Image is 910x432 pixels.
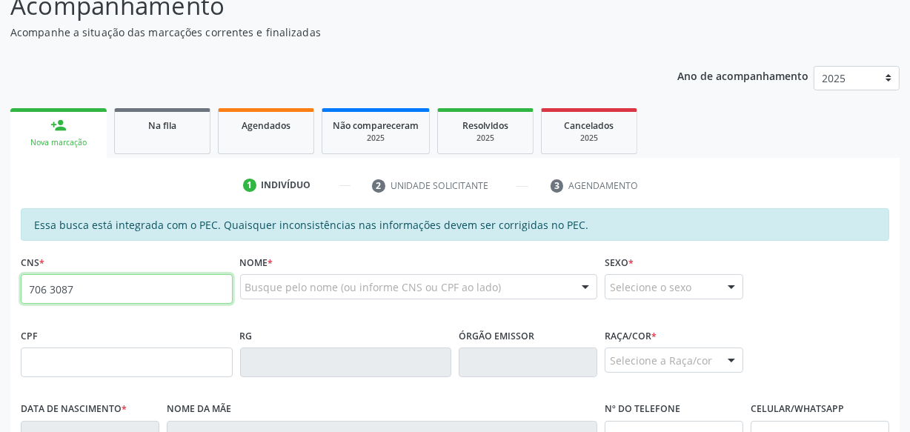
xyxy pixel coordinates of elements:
[552,133,626,144] div: 2025
[242,119,290,132] span: Agendados
[245,279,502,295] span: Busque pelo nome (ou informe CNS ou CPF ao lado)
[21,251,44,274] label: CNS
[610,353,712,368] span: Selecione a Raça/cor
[333,119,419,132] span: Não compareceram
[148,119,176,132] span: Na fila
[462,119,508,132] span: Resolvidos
[262,179,311,192] div: Indivíduo
[21,398,127,421] label: Data de nascimento
[243,179,256,192] div: 1
[605,398,680,421] label: Nº do Telefone
[21,208,889,241] div: Essa busca está integrada com o PEC. Quaisquer inconsistências nas informações devem ser corrigid...
[459,325,534,348] label: Órgão emissor
[751,398,844,421] label: Celular/WhatsApp
[240,251,273,274] label: Nome
[610,279,691,295] span: Selecione o sexo
[605,251,634,274] label: Sexo
[565,119,614,132] span: Cancelados
[21,137,96,148] div: Nova marcação
[448,133,522,144] div: 2025
[167,398,231,421] label: Nome da mãe
[240,325,253,348] label: RG
[10,24,633,40] p: Acompanhe a situação das marcações correntes e finalizadas
[605,325,657,348] label: Raça/cor
[50,117,67,133] div: person_add
[333,133,419,144] div: 2025
[677,66,808,84] p: Ano de acompanhamento
[21,325,38,348] label: CPF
